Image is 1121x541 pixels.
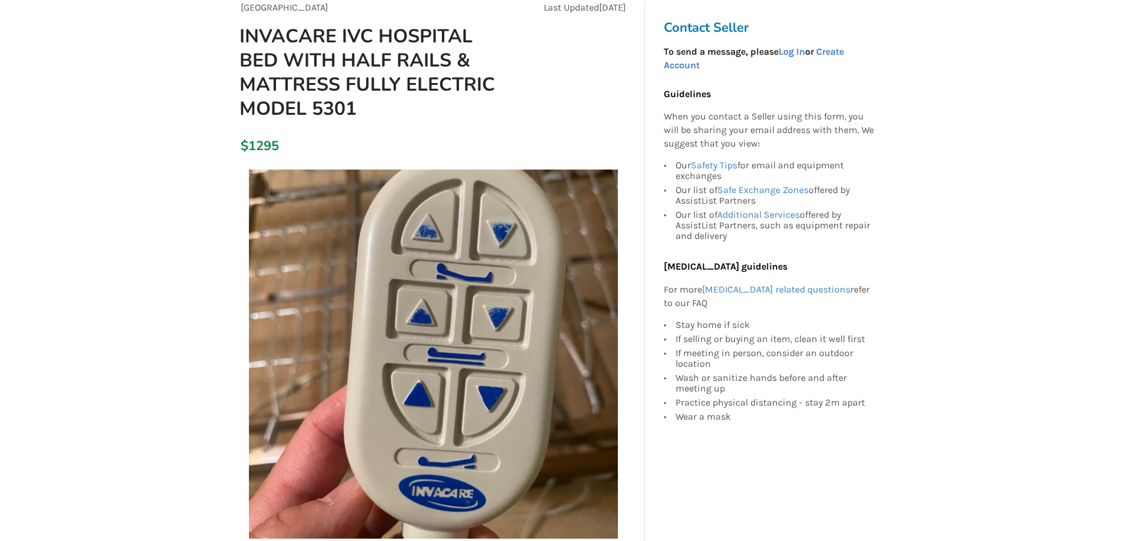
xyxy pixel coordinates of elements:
[676,320,874,332] div: Stay home if sick
[676,332,874,346] div: If selling or buying an item, clean it well first
[664,88,711,99] b: Guidelines
[676,371,874,396] div: Wash or sanitize hands before and after meeting up
[664,261,787,272] b: [MEDICAL_DATA] guidelines
[691,160,737,171] a: Safety Tips
[664,111,874,151] p: When you contact a Seller using this form, you will be sharing your email address with them. We s...
[717,209,800,220] a: Additional Services
[241,138,247,154] div: $1295
[676,160,874,183] div: Our for email and equipment exchanges
[599,2,626,13] span: [DATE]
[676,346,874,371] div: If meeting in person, consider an outdoor location
[676,396,874,410] div: Practice physical distancing - stay 2m apart
[717,184,809,195] a: Safe Exchange Zones
[676,208,874,241] div: Our list of offered by AssistList Partners, such as equipment repair and delivery
[676,410,874,422] div: Wear a mask
[702,284,850,295] a: [MEDICAL_DATA] related questions
[230,24,508,121] h1: INVACARE IVC HOSPITAL BED WITH HALF RAILS & MATTRESS FULLY ELECTRIC MODEL 5301
[779,46,805,57] a: Log In
[664,19,880,36] h3: Contact Seller
[664,46,844,71] strong: To send a message, please or
[664,283,874,310] p: For more refer to our FAQ
[544,2,599,13] span: Last Updated
[241,2,328,13] span: [GEOGRAPHIC_DATA]
[676,183,874,208] div: Our list of offered by AssistList Partners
